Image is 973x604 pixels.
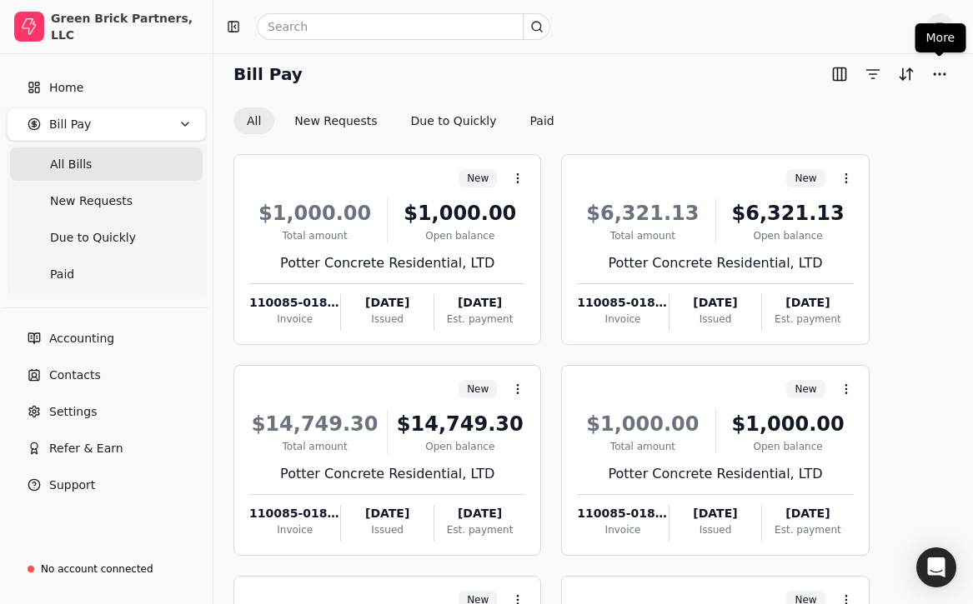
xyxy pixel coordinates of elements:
[916,547,956,587] div: Open Intercom Messenger
[762,522,853,537] div: Est. payment
[762,312,853,327] div: Est. payment
[517,107,568,134] button: Paid
[926,13,953,40] button: T
[10,221,203,254] a: Due to Quickly
[467,171,489,186] span: New
[49,330,114,347] span: Accounting
[723,439,854,454] div: Open balance
[7,432,206,465] button: Refer & Earn
[50,156,92,173] span: All Bills
[257,13,550,40] input: Search
[49,440,123,457] span: Refer & Earn
[577,409,708,439] div: $1,000.00
[893,61,920,87] button: Sort
[795,171,816,186] span: New
[281,107,390,134] button: New Requests
[7,358,206,392] a: Contacts
[467,382,489,397] span: New
[7,395,206,428] a: Settings
[795,382,816,397] span: New
[577,253,853,273] div: Potter Concrete Residential, LTD
[926,61,953,87] button: More
[7,554,206,584] a: No account connected
[49,79,83,97] span: Home
[394,439,525,454] div: Open balance
[434,522,525,537] div: Est. payment
[577,505,668,522] div: 110085-018104-01
[41,562,153,577] div: No account connected
[341,505,433,522] div: [DATE]
[577,198,708,228] div: $6,321.13
[249,505,340,522] div: 110085-018103-01
[577,439,708,454] div: Total amount
[49,477,95,494] span: Support
[434,294,525,312] div: [DATE]
[723,228,854,243] div: Open balance
[394,228,525,243] div: Open balance
[7,71,206,104] a: Home
[249,198,380,228] div: $1,000.00
[51,10,198,43] div: Green Brick Partners, LLC
[10,147,203,181] a: All Bills
[10,257,203,291] a: Paid
[577,228,708,243] div: Total amount
[577,294,668,312] div: 110085-018102-01
[233,61,303,87] h2: Bill Pay
[341,294,433,312] div: [DATE]
[233,107,568,134] div: Invoice filter options
[723,409,854,439] div: $1,000.00
[49,403,97,421] span: Settings
[341,522,433,537] div: Issued
[249,228,380,243] div: Total amount
[394,198,525,228] div: $1,000.00
[394,409,525,439] div: $14,749.30
[233,107,274,134] button: All
[723,198,854,228] div: $6,321.13
[762,294,853,312] div: [DATE]
[10,184,203,217] a: New Requests
[434,312,525,327] div: Est. payment
[434,505,525,522] div: [DATE]
[249,253,525,273] div: Potter Concrete Residential, LTD
[670,294,761,312] div: [DATE]
[249,439,380,454] div: Total amount
[50,229,136,247] span: Due to Quickly
[670,312,761,327] div: Issued
[50,266,74,283] span: Paid
[341,312,433,327] div: Issued
[49,367,101,384] span: Contacts
[249,312,340,327] div: Invoice
[49,116,91,133] span: Bill Pay
[7,468,206,502] button: Support
[577,464,853,484] div: Potter Concrete Residential, LTD
[670,505,761,522] div: [DATE]
[249,409,380,439] div: $14,749.30
[7,322,206,355] a: Accounting
[398,107,510,134] button: Due to Quickly
[577,522,668,537] div: Invoice
[915,23,966,52] div: More
[670,522,761,537] div: Issued
[249,294,340,312] div: 110085-018208-01
[762,505,853,522] div: [DATE]
[50,192,133,210] span: New Requests
[577,312,668,327] div: Invoice
[249,522,340,537] div: Invoice
[249,464,525,484] div: Potter Concrete Residential, LTD
[7,107,206,141] button: Bill Pay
